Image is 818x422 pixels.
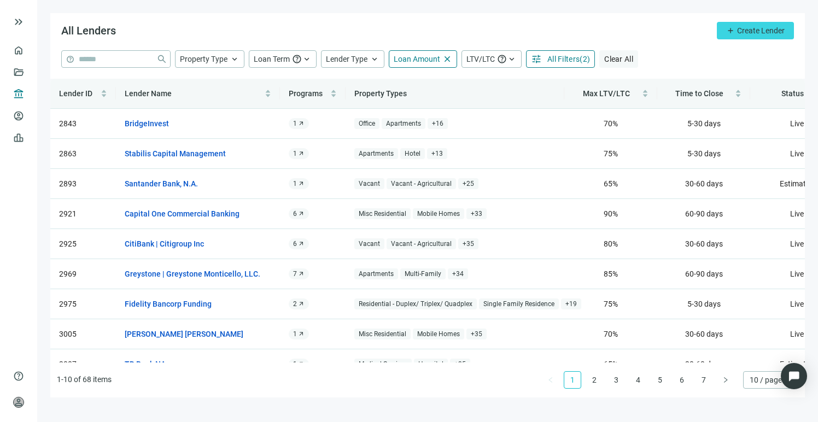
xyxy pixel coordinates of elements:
[354,148,398,160] span: Apartments
[354,359,412,370] span: Medical Services
[387,178,456,190] span: Vacant - Agricultural
[354,298,477,310] span: Residential - Duplex/ Triplex/ Quadplex
[298,120,305,127] span: arrow_outward
[50,319,116,349] td: 3005
[604,300,618,308] span: 75 %
[354,208,411,220] span: Misc Residential
[354,329,411,340] span: Misc Residential
[604,179,618,188] span: 65 %
[604,119,618,128] span: 70 %
[542,371,559,389] li: Previous Page
[479,298,559,310] span: Single Family Residence
[737,26,785,35] span: Create Lender
[583,89,630,98] span: Max LTV/LTC
[59,89,92,98] span: Lender ID
[674,372,690,388] a: 6
[564,372,581,388] a: 1
[298,361,305,367] span: arrow_outward
[302,54,312,64] span: keyboard_arrow_up
[781,363,807,389] div: Open Intercom Messenger
[298,301,305,307] span: arrow_outward
[125,148,226,160] a: Stabilis Capital Management
[298,180,305,187] span: arrow_outward
[542,371,559,389] button: left
[657,109,750,139] td: 5-30 days
[780,179,814,188] span: Estimated
[125,208,239,220] a: Capital One Commercial Banking
[675,89,723,98] span: Time to Close
[354,89,407,98] span: Property Types
[413,329,464,340] span: Mobile Homes
[354,268,398,280] span: Apartments
[586,371,603,389] li: 2
[230,54,239,64] span: keyboard_arrow_up
[50,199,116,229] td: 2921
[292,54,302,64] span: help
[125,118,169,130] a: BridgeInvest
[50,109,116,139] td: 2843
[531,54,542,65] span: tune
[50,259,116,289] td: 2969
[414,359,448,370] span: Hospital
[790,209,804,218] span: Live
[604,55,633,63] span: Clear All
[726,26,735,35] span: add
[695,371,712,389] li: 7
[608,372,624,388] a: 3
[125,358,166,370] a: TD Bank NA
[428,118,448,130] span: + 16
[125,328,243,340] a: [PERSON_NAME] [PERSON_NAME]
[780,360,814,368] span: Estimated
[630,372,646,388] a: 4
[298,271,305,277] span: arrow_outward
[604,209,618,218] span: 90 %
[50,139,116,169] td: 2863
[293,149,297,158] span: 1
[790,119,804,128] span: Live
[442,54,452,64] span: close
[586,372,603,388] a: 2
[651,371,669,389] li: 5
[564,371,581,389] li: 1
[293,239,297,248] span: 6
[561,298,581,310] span: + 19
[466,329,487,340] span: + 35
[657,349,750,379] td: 30-60 days
[354,238,384,250] span: Vacant
[293,269,297,278] span: 7
[604,149,618,158] span: 75 %
[13,397,24,408] span: person
[466,55,495,63] span: LTV/LTC
[50,349,116,379] td: 3007
[750,372,792,388] span: 10 / page
[125,178,198,190] a: Santander Bank, N.A.
[604,239,618,248] span: 80 %
[448,268,468,280] span: + 34
[657,289,750,319] td: 5-30 days
[607,371,625,389] li: 3
[298,150,305,157] span: arrow_outward
[293,360,297,368] span: 1
[400,148,425,160] span: Hotel
[50,289,116,319] td: 2975
[13,371,24,382] span: help
[450,359,470,370] span: + 35
[507,54,517,64] span: keyboard_arrow_up
[293,300,297,308] span: 2
[57,371,112,389] li: 1-10 of 68 items
[12,15,25,28] span: keyboard_double_arrow_right
[657,259,750,289] td: 60-90 days
[458,178,478,190] span: + 25
[13,89,21,99] span: account_balance
[497,54,507,64] span: help
[604,330,618,338] span: 70 %
[547,55,580,63] span: All Filters
[717,371,734,389] li: Next Page
[657,139,750,169] td: 5-30 days
[790,239,804,248] span: Live
[547,377,554,383] span: left
[652,372,668,388] a: 5
[657,229,750,259] td: 30-60 days
[354,118,379,130] span: Office
[604,269,618,278] span: 85 %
